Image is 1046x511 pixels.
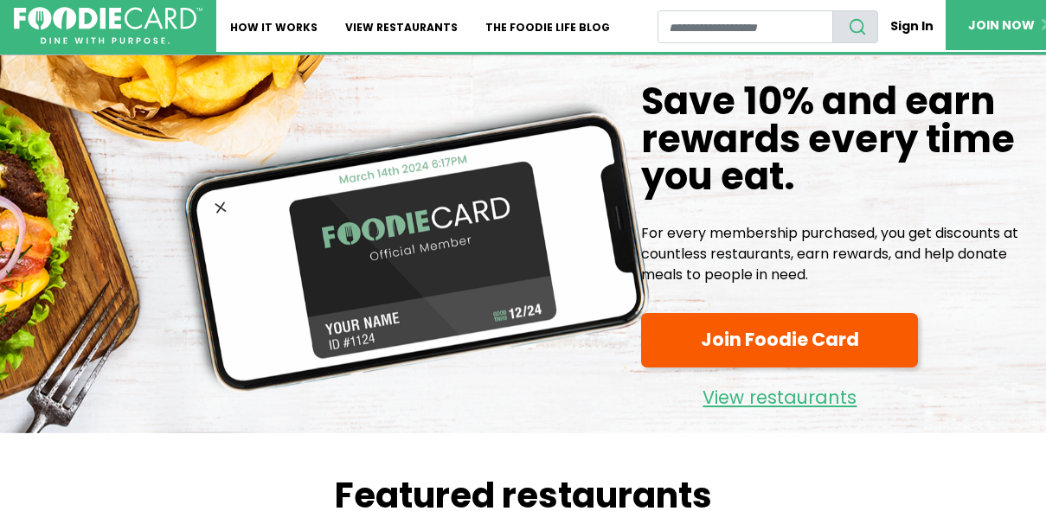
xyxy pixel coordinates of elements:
input: restaurant search [658,10,833,43]
p: For every membership purchased, you get discounts at countless restaurants, earn rewards, and hel... [641,223,1032,285]
a: Sign In [878,10,946,42]
h1: Save 10% and earn rewards every time you eat. [641,83,1032,195]
button: search [832,10,878,43]
img: FoodieCard; Eat, Drink, Save, Donate [14,7,202,45]
a: Join Foodie Card [641,313,918,367]
a: View restaurants [641,374,918,412]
